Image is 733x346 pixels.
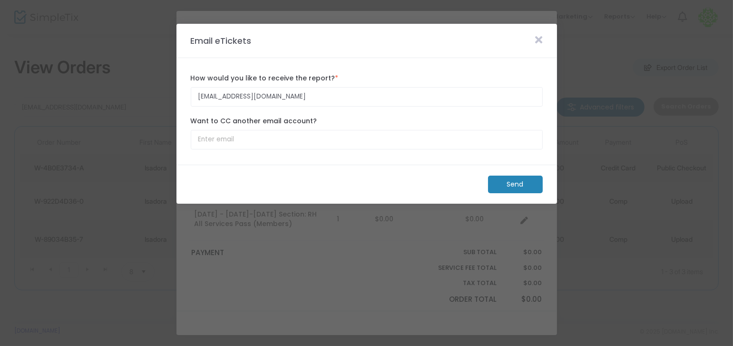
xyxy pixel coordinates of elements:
[191,116,543,126] label: Want to CC another email account?
[488,176,543,193] m-button: Send
[186,34,256,47] m-panel-title: Email eTickets
[191,87,543,107] input: Enter email
[176,24,557,58] m-panel-header: Email eTickets
[191,130,543,149] input: Enter email
[191,73,543,83] label: How would you like to receive the report?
